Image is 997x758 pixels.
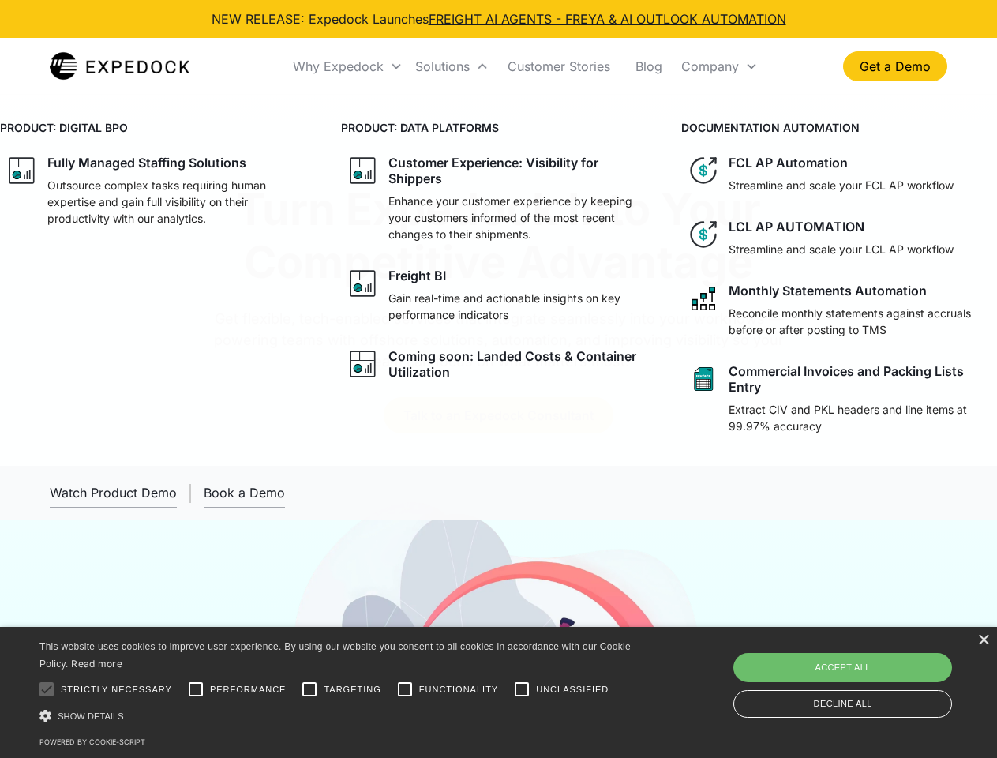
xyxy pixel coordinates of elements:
[58,711,124,721] span: Show details
[6,155,38,186] img: graph icon
[341,119,657,136] h4: PRODUCT: DATA PLATFORMS
[536,683,609,696] span: Unclassified
[688,155,719,186] img: dollar icon
[681,58,739,74] div: Company
[409,39,495,93] div: Solutions
[688,363,719,395] img: sheet icon
[39,737,145,746] a: Powered by cookie-script
[675,39,764,93] div: Company
[50,485,177,501] div: Watch Product Demo
[347,268,379,299] img: graph icon
[50,478,177,508] a: open lightbox
[204,478,285,508] a: Book a Demo
[293,58,384,74] div: Why Expedock
[623,39,675,93] a: Blog
[688,219,719,250] img: dollar icon
[729,283,927,298] div: Monthly Statements Automation
[210,683,287,696] span: Performance
[734,587,997,758] iframe: Chat Widget
[495,39,623,93] a: Customer Stories
[681,357,997,441] a: sheet iconCommercial Invoices and Packing Lists EntryExtract CIV and PKL headers and line items a...
[388,290,650,323] p: Gain real-time and actionable insights on key performance indicators
[681,148,997,200] a: dollar iconFCL AP AutomationStreamline and scale your FCL AP workflow
[729,305,991,338] p: Reconcile monthly statements against accruals before or after posting to TMS
[419,683,498,696] span: Functionality
[688,283,719,314] img: network like icon
[388,193,650,242] p: Enhance your customer experience by keeping your customers informed of the most recent changes to...
[324,683,380,696] span: Targeting
[341,148,657,249] a: graph iconCustomer Experience: Visibility for ShippersEnhance your customer experience by keeping...
[47,155,246,171] div: Fully Managed Staffing Solutions
[388,268,446,283] div: Freight BI
[388,348,650,380] div: Coming soon: Landed Costs & Container Utilization
[347,348,379,380] img: graph icon
[50,51,189,82] a: home
[843,51,947,81] a: Get a Demo
[681,276,997,344] a: network like iconMonthly Statements AutomationReconcile monthly statements against accruals befor...
[39,641,631,670] span: This website uses cookies to improve user experience. By using our website you consent to all coo...
[429,11,786,27] a: FREIGHT AI AGENTS - FREYA & AI OUTLOOK AUTOMATION
[681,212,997,264] a: dollar iconLCL AP AUTOMATIONStreamline and scale your LCL AP workflow
[341,342,657,386] a: graph iconComing soon: Landed Costs & Container Utilization
[729,241,954,257] p: Streamline and scale your LCL AP workflow
[729,401,991,434] p: Extract CIV and PKL headers and line items at 99.97% accuracy
[415,58,470,74] div: Solutions
[204,485,285,501] div: Book a Demo
[729,363,991,395] div: Commercial Invoices and Packing Lists Entry
[287,39,409,93] div: Why Expedock
[681,119,997,136] h4: DOCUMENTATION AUTOMATION
[71,658,122,670] a: Read more
[729,155,848,171] div: FCL AP Automation
[729,219,864,235] div: LCL AP AUTOMATION
[212,9,786,28] div: NEW RELEASE: Expedock Launches
[347,155,379,186] img: graph icon
[47,177,309,227] p: Outsource complex tasks requiring human expertise and gain full visibility on their productivity ...
[388,155,650,186] div: Customer Experience: Visibility for Shippers
[61,683,172,696] span: Strictly necessary
[39,707,636,724] div: Show details
[50,51,189,82] img: Expedock Logo
[341,261,657,329] a: graph iconFreight BIGain real-time and actionable insights on key performance indicators
[729,177,954,193] p: Streamline and scale your FCL AP workflow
